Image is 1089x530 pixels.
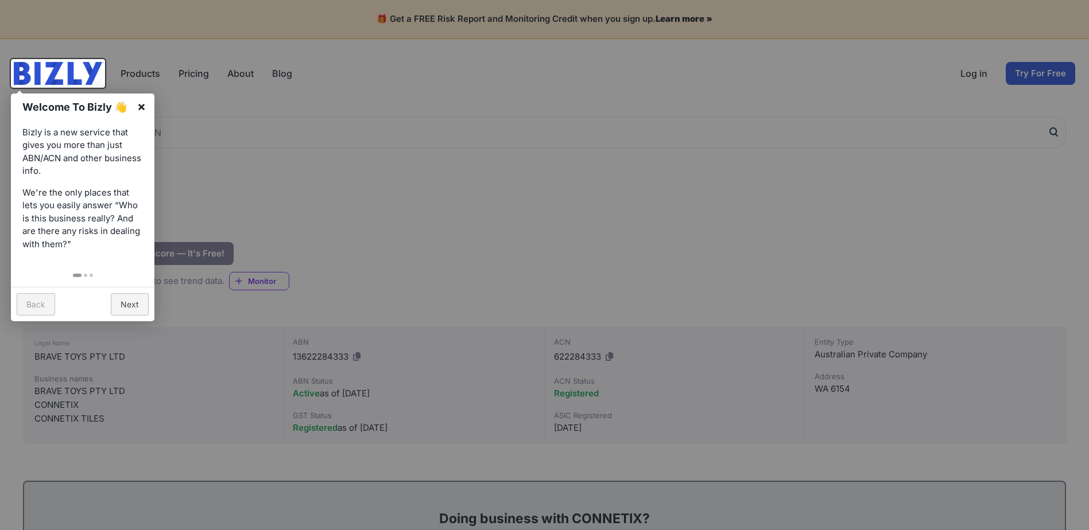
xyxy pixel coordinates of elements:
a: Back [17,293,55,315]
p: Bizly is a new service that gives you more than just ABN/ACN and other business info. [22,126,143,178]
a: Next [111,293,149,315]
a: × [129,93,154,119]
h1: Welcome To Bizly 👋 [22,99,131,115]
p: We're the only places that lets you easily answer “Who is this business really? And are there any... [22,186,143,251]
